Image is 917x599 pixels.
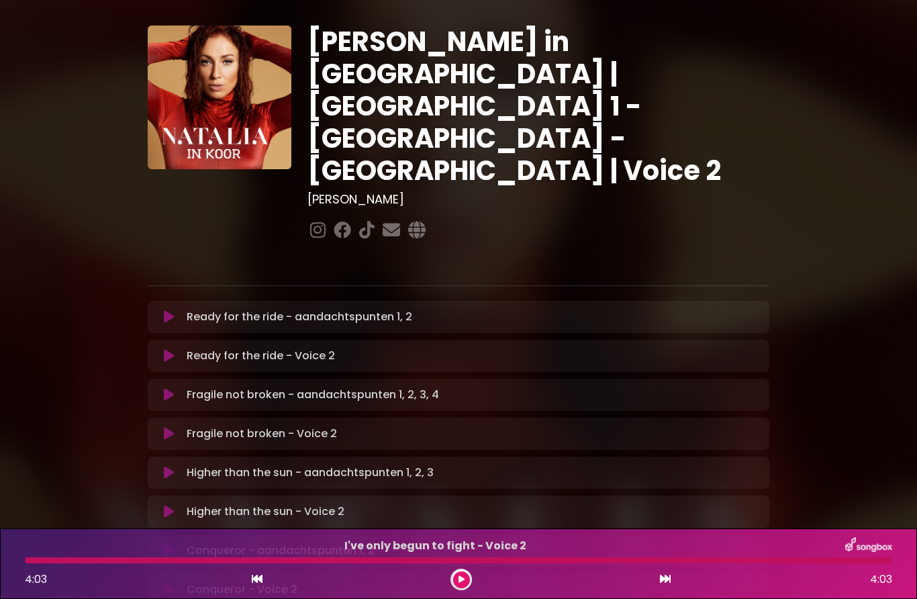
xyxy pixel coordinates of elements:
h3: [PERSON_NAME] [307,192,770,207]
p: Higher than the sun - aandachtspunten 1, 2, 3 [187,465,761,481]
img: songbox-logo-white.png [845,537,892,555]
p: Ready for the ride - Voice 2 [187,348,761,364]
p: Fragile not broken - Voice 2 [187,426,761,442]
span: 4:03 [25,571,47,587]
p: Ready for the ride - aandachtspunten 1, 2 [187,309,761,325]
p: Fragile not broken - aandachtspunten 1, 2, 3, 4 [187,387,761,403]
span: 4:03 [870,571,892,588]
p: Higher than the sun - Voice 2 [187,504,761,520]
p: I've only begun to fight - Voice 2 [25,538,845,554]
h1: [PERSON_NAME] in [GEOGRAPHIC_DATA] | [GEOGRAPHIC_DATA] 1 - [GEOGRAPHIC_DATA] - [GEOGRAPHIC_DATA] ... [307,26,770,187]
img: YTVS25JmS9CLUqXqkEhs [148,26,291,169]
